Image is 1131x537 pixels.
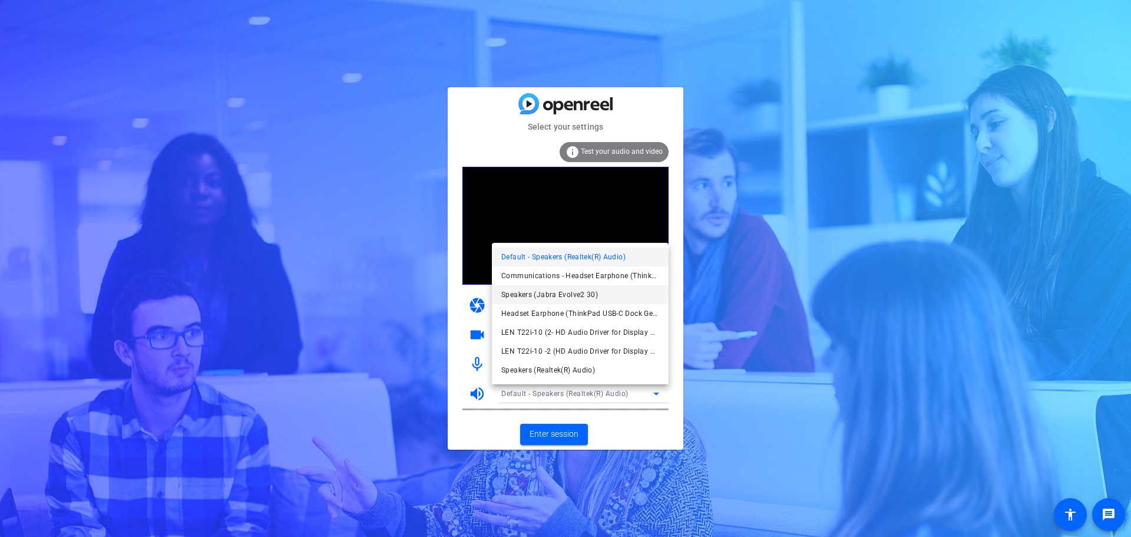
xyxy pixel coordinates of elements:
span: LEN T22i-10 (2- HD Audio Driver for Display Audio) [501,325,659,340]
span: Speakers (Realtek(R) Audio) [501,363,595,377]
span: Communications - Headset Earphone (ThinkPad USB-C Dock Gen2 USB Audio) (17ef:a396) [501,269,659,283]
span: Speakers (Jabra Evolve2 30) [501,288,598,302]
span: Default - Speakers (Realtek(R) Audio) [501,250,626,264]
span: LEN T22i-10 -2 (HD Audio Driver for Display Audio) [501,344,659,358]
span: Headset Earphone (ThinkPad USB-C Dock Gen2 USB Audio) (17ef:a396) [501,307,659,321]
